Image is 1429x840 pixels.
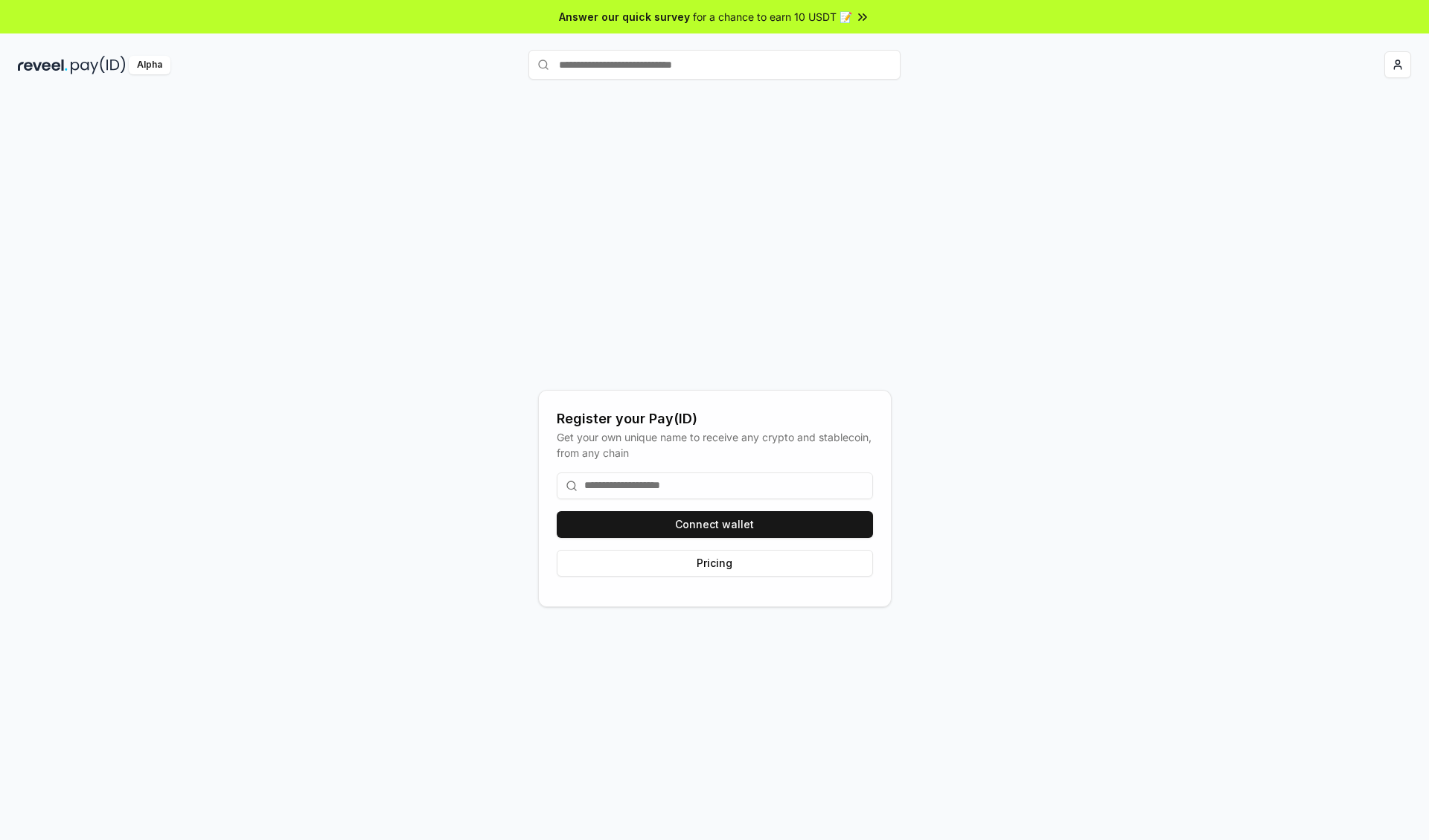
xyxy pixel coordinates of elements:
div: Register your Pay(ID) [557,408,873,429]
div: Alpha [129,56,170,74]
span: for a chance to earn 10 USDT 📝 [693,9,852,25]
button: Connect wallet [557,511,873,538]
button: Pricing [557,550,873,577]
img: reveel_dark [18,56,68,74]
div: Get your own unique name to receive any crypto and stablecoin, from any chain [557,429,873,461]
span: Answer our quick survey [559,9,690,25]
img: pay_id [71,56,126,74]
